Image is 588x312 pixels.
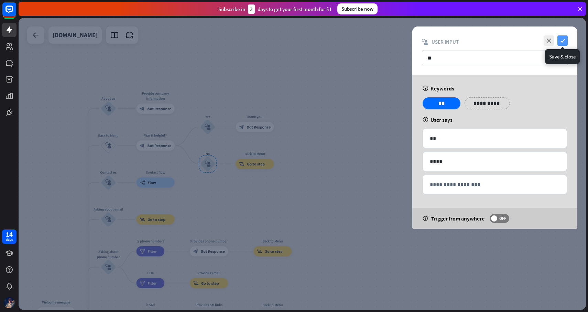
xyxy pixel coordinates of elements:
[2,229,17,244] a: 14 days
[337,3,378,14] div: Subscribe now
[497,216,508,221] span: OFF
[423,116,567,123] div: User says
[557,35,568,46] i: check
[6,3,26,23] button: Open LiveChat chat widget
[423,86,428,91] i: help
[423,85,567,92] div: Keywords
[423,216,428,221] i: help
[6,231,13,237] div: 14
[431,215,484,222] span: Trigger from anywhere
[422,39,428,45] i: block_user_input
[6,237,13,242] div: days
[544,35,554,46] i: close
[218,4,332,14] div: Subscribe in days to get your first month for $1
[248,4,255,14] div: 3
[432,39,459,45] span: User Input
[423,117,428,122] i: help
